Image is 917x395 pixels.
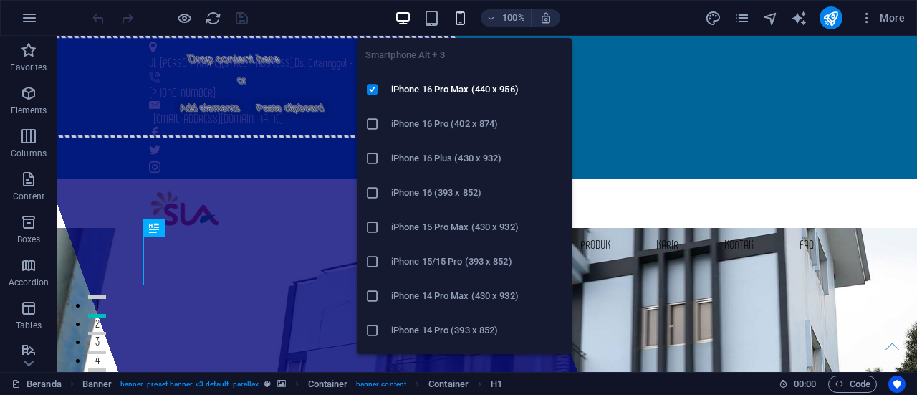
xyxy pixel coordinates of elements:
[391,287,563,305] h6: iPhone 14 Pro Max (430 x 932)
[762,10,779,27] i: Navigator
[888,376,906,393] button: Usercentrics
[391,184,563,201] h6: iPhone 16 (393 x 852)
[308,376,348,393] span: Click to select. Double-click to edit
[31,333,49,336] button: 5
[16,320,42,331] p: Tables
[391,253,563,270] h6: iPhone 15/15 Pro (393 x 852)
[264,380,271,388] i: This element is a customizable preset
[31,278,49,282] button: 2
[705,10,721,27] i: Design (Ctrl+Alt+Y)
[491,376,502,393] span: Click to select. Double-click to edit
[779,376,817,393] h6: Session time
[428,376,469,393] span: Click to select. Double-click to edit
[828,376,877,393] button: Code
[391,115,563,133] h6: iPhone 16 Pro (402 x 874)
[762,9,779,27] button: navigator
[734,10,750,27] i: Pages (Ctrl+Alt+S)
[117,376,259,393] span: . banner .preset-banner-v3-default .parallax
[794,376,816,393] span: 00 00
[502,9,525,27] h6: 100%
[205,10,221,27] i: Reload page
[791,9,808,27] button: text_generator
[190,62,276,82] span: Paste clipboard
[734,9,751,27] button: pages
[539,11,552,24] i: On resize automatically adjust zoom level to fit chosen device.
[391,81,563,98] h6: iPhone 16 Pro Max (440 x 956)
[860,11,905,25] span: More
[277,380,286,388] i: This element contains a background
[391,150,563,167] h6: iPhone 16 Plus (430 x 932)
[391,219,563,236] h6: iPhone 15 Pro Max (430 x 932)
[11,105,47,116] p: Elements
[9,277,49,288] p: Accordion
[705,9,722,27] button: design
[31,260,49,263] button: 1
[82,376,112,393] span: Click to select. Double-click to edit
[822,10,839,27] i: Publish
[113,62,191,82] span: Add elements
[791,10,807,27] i: AI Writer
[31,296,49,300] button: 3
[31,315,49,318] button: 4
[176,9,193,27] button: Click here to leave preview mode and continue editing
[11,376,62,393] a: Click to cancel selection. Double-click to open Pages
[391,322,563,339] h6: iPhone 14 Pro (393 x 852)
[481,9,532,27] button: 100%
[204,9,221,27] button: reload
[17,234,41,245] p: Boxes
[835,376,870,393] span: Code
[354,376,406,393] span: . banner-content
[854,6,911,29] button: More
[11,148,47,159] p: Columns
[13,191,44,202] p: Content
[804,379,806,389] span: :
[10,62,47,73] p: Favorites
[82,376,503,393] nav: breadcrumb
[820,6,842,29] button: publish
